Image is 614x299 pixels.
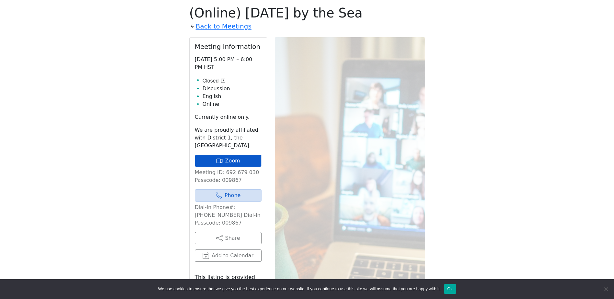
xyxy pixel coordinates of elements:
[195,126,262,149] p: We are proudly affiliated with District 1, the [GEOGRAPHIC_DATA].
[195,56,262,71] p: [DATE] 5:00 PM – 6:00 PM HST
[195,113,262,121] p: Currently online only.
[195,249,262,262] button: Add to Calendar
[444,284,456,294] button: Ok
[195,155,262,167] a: Zoom
[203,100,262,108] li: Online
[195,232,262,244] button: Share
[195,169,262,184] p: Meeting ID: 692 679 030 Passcode: 009867
[158,286,441,292] span: We use cookies to ensure that we give you the best experience on our website. If you continue to ...
[189,5,425,21] h1: (Online) [DATE] by the Sea
[195,204,262,227] p: Dial-In Phone#: [PHONE_NUMBER] Dial-In Passcode: 009867
[196,21,251,32] a: Back to Meetings
[203,77,226,85] button: Closed
[195,43,262,50] h2: Meeting Information
[195,272,262,291] small: This listing is provided by:
[203,93,262,100] li: English
[203,77,219,85] span: Closed
[195,189,262,202] a: Phone
[603,286,609,292] span: No
[203,85,262,93] li: Discussion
